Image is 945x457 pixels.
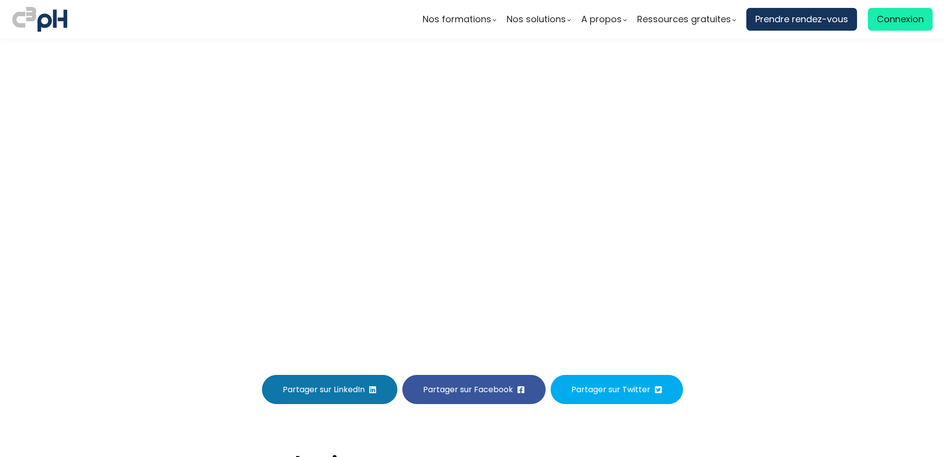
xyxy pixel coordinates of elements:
[581,12,622,27] span: A propos
[507,12,566,27] span: Nos solutions
[637,12,731,27] span: Ressources gratuites
[423,383,513,396] span: Partager sur Facebook
[283,383,365,396] span: Partager sur LinkedIn
[423,12,491,27] span: Nos formations
[571,383,650,396] span: Partager sur Twitter
[746,8,857,31] a: Prendre rendez-vous
[262,375,397,404] button: Partager sur LinkedIn
[877,12,924,27] span: Connexion
[868,8,933,31] a: Connexion
[402,375,546,404] button: Partager sur Facebook
[551,375,683,404] button: Partager sur Twitter
[755,12,848,27] span: Prendre rendez-vous
[12,5,67,34] img: logo C3PH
